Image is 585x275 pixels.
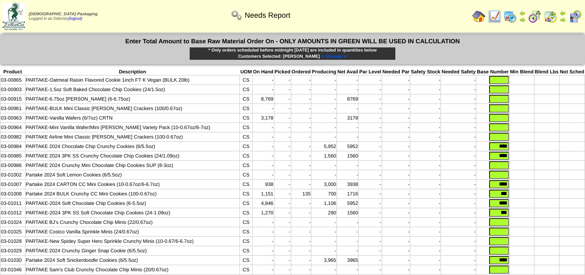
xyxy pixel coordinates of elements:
td: Partake 2024 Soft Lemon Cookies (6/5.5oz) [25,170,240,180]
td: 03-00982 [0,132,26,142]
td: PARTAKE-Oatmeal Raisin Flavored Cookie 1inch FT K Vegan (BULK 20lb) [25,75,240,85]
td: CS [240,265,252,275]
td: - [441,208,476,218]
td: PARTAKE BJ's Crunchy Chocolate Chip Minis (22/0.67oz) [25,218,240,227]
td: - [410,132,441,142]
td: 290 [311,208,337,218]
td: - [337,132,359,142]
td: - [337,227,359,237]
td: - [311,75,337,85]
td: - [311,227,337,237]
td: - [274,123,291,132]
td: - [291,132,311,142]
td: - [359,199,382,208]
td: PARTAKE-New Spidey Super Hero Sprinkle Crunchy Minis (10-0.67/6-6.7oz) [25,237,240,246]
td: - [410,246,441,256]
td: - [359,94,382,104]
td: - [311,94,337,104]
td: 938 [252,180,274,189]
td: PARTAKE-2024 3PK SS Soft Chocolate Chip Cookies (24-1.09oz) [25,208,240,218]
td: - [274,199,291,208]
td: - [337,170,359,180]
td: - [252,85,274,94]
td: 700 [311,189,337,199]
td: - [410,113,441,123]
td: - [274,265,291,275]
td: - [410,256,441,265]
td: - [382,265,410,275]
th: Ordered [291,68,311,75]
td: 03-01008 [0,189,26,199]
a: (logout) [68,16,82,21]
td: - [274,256,291,265]
th: Not Sched [559,68,585,75]
td: CS [240,256,252,265]
td: - [441,256,476,265]
td: - [274,208,291,218]
td: - [382,199,410,208]
td: - [441,161,476,170]
span: Needs Report [245,11,290,20]
td: - [311,161,337,170]
td: - [274,246,291,256]
td: - [441,123,476,132]
td: Partake 2024 Soft Snickerdoodle Cookies (6/5.5oz) [25,256,240,265]
th: Needed Safety [441,68,476,75]
td: PARTAKE 2024 Crunchy Mini Chocolate Chip Cookies SUP (8-3oz) [25,161,240,170]
td: - [337,161,359,170]
td: 03-00865 [0,75,26,85]
td: - [359,189,382,199]
td: 8,769 [252,94,274,104]
td: - [410,208,441,218]
td: - [359,170,382,180]
td: 1,106 [311,199,337,208]
td: - [311,237,337,246]
td: - [311,132,337,142]
td: - [291,199,311,208]
td: 3,000 [311,180,337,189]
td: - [291,237,311,246]
td: - [410,85,441,94]
td: - [359,123,382,132]
td: - [359,180,382,189]
td: - [252,227,274,237]
td: - [441,85,476,94]
td: - [359,218,382,227]
th: Producing [311,68,337,75]
td: - [274,94,291,104]
td: CS [240,142,252,151]
td: 03-00915 [0,94,26,104]
td: CS [240,123,252,132]
td: - [291,227,311,237]
td: CS [240,113,252,123]
td: 1560 [337,151,359,161]
td: - [359,75,382,85]
td: - [410,189,441,199]
td: 3938 [337,180,359,189]
td: PARTAKE 2024 3PK SS Crunchy Chocolate Chip Cookies (24/1.09oz) [25,151,240,161]
td: - [252,170,274,180]
th: Net Avail [337,68,359,75]
td: - [291,142,311,151]
td: - [410,237,441,246]
img: calendarblend.gif [528,10,541,23]
td: PARTAKE 2024 Crunchy Ginger Snap Cookie (6/5.5oz) [25,246,240,256]
td: - [274,132,291,142]
td: 03-00985 [0,151,26,161]
td: - [359,256,382,265]
th: Needed Par [382,68,410,75]
td: PARTAKE Sam's Club Crunchy Chocolate Chip Minis (20/0.67oz) [25,265,240,275]
td: - [410,123,441,132]
img: arrowleft.gif [519,10,526,16]
td: CS [240,180,252,189]
td: CS [240,85,252,94]
td: 3,178 [252,113,274,123]
td: - [382,227,410,237]
img: calendarcustomer.gif [569,10,582,23]
img: zoroco-logo-small.webp [2,2,25,30]
td: - [311,85,337,94]
td: - [410,265,441,275]
a: ⇐ Change ⇐ [320,54,347,59]
img: line_graph.gif [488,10,501,23]
td: - [382,218,410,227]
